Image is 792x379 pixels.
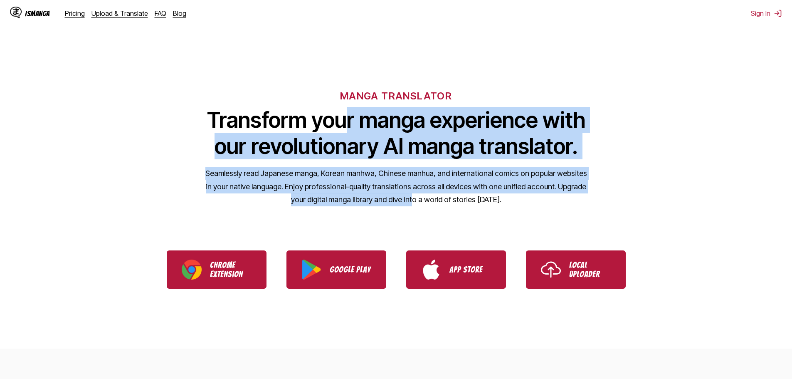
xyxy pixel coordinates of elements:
a: Download IsManga from App Store [406,250,506,289]
a: Use IsManga Local Uploader [526,250,626,289]
h1: Transform your manga experience with our revolutionary AI manga translator. [205,107,587,159]
img: Sign out [774,9,782,17]
a: Upload & Translate [91,9,148,17]
img: App Store logo [421,260,441,280]
a: IsManga LogoIsManga [10,7,65,20]
img: IsManga Logo [10,7,22,18]
h6: MANGA TRANSLATOR [340,90,452,102]
p: Google Play [330,265,371,274]
a: Download IsManga from Google Play [286,250,386,289]
p: Seamlessly read Japanese manga, Korean manhwa, Chinese manhua, and international comics on popula... [205,167,587,206]
a: Pricing [65,9,85,17]
a: Blog [173,9,186,17]
button: Sign In [751,9,782,17]
p: Chrome Extension [210,260,252,279]
img: Google Play logo [301,260,321,280]
div: IsManga [25,10,50,17]
a: Download IsManga Chrome Extension [167,250,266,289]
img: Chrome logo [182,260,202,280]
p: Local Uploader [569,260,611,279]
a: FAQ [155,9,166,17]
img: Upload icon [541,260,561,280]
p: App Store [449,265,491,274]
